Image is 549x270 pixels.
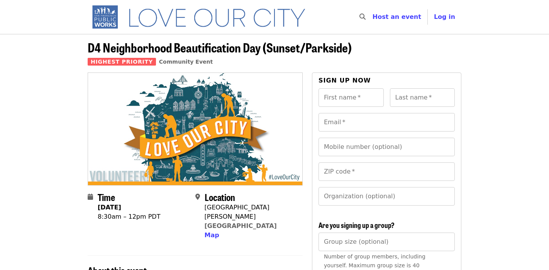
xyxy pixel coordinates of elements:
[319,162,455,181] input: ZIP code
[359,13,366,20] i: search icon
[98,190,115,204] span: Time
[428,9,461,25] button: Log in
[319,88,384,107] input: First name
[390,88,455,107] input: Last name
[434,13,455,20] span: Log in
[159,59,213,65] a: Community Event
[319,233,455,251] input: [object Object]
[370,8,376,26] input: Search
[88,38,352,56] span: D4 Neighborhood Beautification Day (Sunset/Parkside)
[195,193,200,201] i: map-marker-alt icon
[324,253,425,268] span: Number of group members, including yourself. Maximum group size is 40
[205,190,235,204] span: Location
[88,5,317,29] img: SF Public Works - Home
[98,204,121,211] strong: [DATE]
[319,113,455,132] input: Email
[373,13,421,20] a: Host an event
[205,222,277,229] a: [GEOGRAPHIC_DATA]
[319,77,371,84] span: Sign up now
[205,203,297,221] div: [GEOGRAPHIC_DATA][PERSON_NAME]
[88,58,156,66] span: Highest Priority
[319,187,455,206] input: Organization (optional)
[205,231,219,239] span: Map
[319,220,395,230] span: Are you signing up a group?
[98,212,160,221] div: 8:30am – 12pm PDT
[205,231,219,240] button: Map
[319,138,455,156] input: Mobile number (optional)
[88,73,302,185] img: D4 Neighborhood Beautification Day (Sunset/Parkside) organized by SF Public Works
[88,193,93,201] i: calendar icon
